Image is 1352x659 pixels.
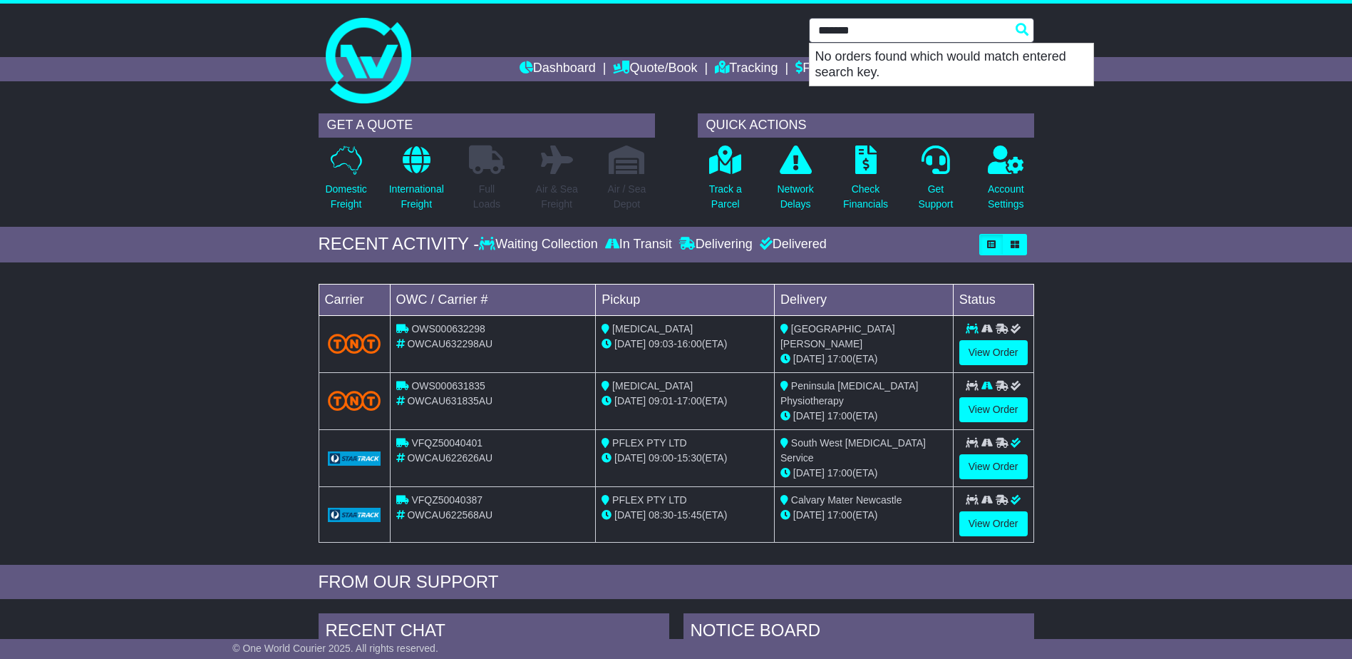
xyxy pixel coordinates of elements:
[780,508,947,523] div: (ETA)
[780,437,926,464] span: South West [MEDICAL_DATA] Service
[411,323,485,334] span: OWS000632298
[676,237,756,252] div: Delivering
[777,182,813,212] p: Network Delays
[390,284,596,315] td: OWC / Carrier #
[614,338,646,349] span: [DATE]
[708,145,743,220] a: Track aParcel
[793,509,825,521] span: [DATE]
[827,509,852,521] span: 17:00
[536,182,578,212] p: Air & Sea Freight
[411,380,485,392] span: OWS000631835
[843,182,888,212] p: Check Financials
[319,113,655,138] div: GET A QUOTE
[407,509,492,521] span: OWCAU622568AU
[407,338,492,349] span: OWCAU632298AU
[776,145,814,220] a: NetworkDelays
[987,145,1025,220] a: AccountSettings
[649,509,674,521] span: 08:30
[780,380,918,407] span: Peninsula [MEDICAL_DATA] Physiotherapy
[602,508,768,523] div: - (ETA)
[407,452,492,464] span: OWCAU622626AU
[649,452,674,464] span: 09:00
[677,509,702,521] span: 15:45
[774,284,953,315] td: Delivery
[612,380,693,392] span: [MEDICAL_DATA]
[793,467,825,479] span: [DATE]
[319,572,1034,593] div: FROM OUR SUPPORT
[827,353,852,364] span: 17:00
[780,409,947,424] div: (ETA)
[319,234,480,255] div: RECENT ACTIVITY -
[677,338,702,349] span: 16:00
[780,352,947,367] div: (ETA)
[614,452,646,464] span: [DATE]
[810,44,1093,86] p: No orders found which would match entered search key.
[232,643,438,654] span: © One World Courier 2025. All rights reserved.
[756,237,827,252] div: Delivered
[827,410,852,422] span: 17:00
[649,338,674,349] span: 09:03
[793,353,825,364] span: [DATE]
[842,145,889,220] a: CheckFinancials
[328,334,381,353] img: TNT_Domestic.png
[479,237,601,252] div: Waiting Collection
[988,182,1024,212] p: Account Settings
[612,494,687,506] span: PFLEX PTY LTD
[612,437,687,449] span: PFLEX PTY LTD
[795,57,860,81] a: Financials
[612,323,693,334] span: [MEDICAL_DATA]
[613,57,697,81] a: Quote/Book
[324,145,367,220] a: DomesticFreight
[780,323,895,349] span: [GEOGRAPHIC_DATA][PERSON_NAME]
[959,454,1028,479] a: View Order
[520,57,596,81] a: Dashboard
[827,467,852,479] span: 17:00
[698,113,1034,138] div: QUICK ACTIONS
[407,395,492,407] span: OWCAU631835AU
[388,145,445,220] a: InternationalFreight
[677,452,702,464] span: 15:30
[319,284,390,315] td: Carrier
[328,451,381,466] img: GetCarrierServiceLogo
[677,395,702,407] span: 17:00
[959,340,1028,365] a: View Order
[602,394,768,409] div: - (ETA)
[328,391,381,410] img: TNT_Domestic.png
[709,182,742,212] p: Track a Parcel
[793,410,825,422] span: [DATE]
[596,284,775,315] td: Pickup
[715,57,778,81] a: Tracking
[389,182,444,212] p: International Freight
[953,284,1033,315] td: Status
[918,182,953,212] p: Get Support
[469,182,505,212] p: Full Loads
[411,494,483,506] span: VFQZ50040387
[614,395,646,407] span: [DATE]
[791,494,902,506] span: Calvary Mater Newcastle
[917,145,954,220] a: GetSupport
[602,337,768,352] div: - (ETA)
[608,182,646,212] p: Air / Sea Depot
[959,511,1028,536] a: View Order
[325,182,366,212] p: Domestic Freight
[649,395,674,407] span: 09:01
[614,509,646,521] span: [DATE]
[780,466,947,481] div: (ETA)
[328,508,381,522] img: GetCarrierServiceLogo
[411,437,483,449] span: VFQZ50040401
[319,613,669,652] div: RECENT CHAT
[602,451,768,466] div: - (ETA)
[959,397,1028,422] a: View Order
[602,237,676,252] div: In Transit
[683,613,1034,652] div: NOTICE BOARD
